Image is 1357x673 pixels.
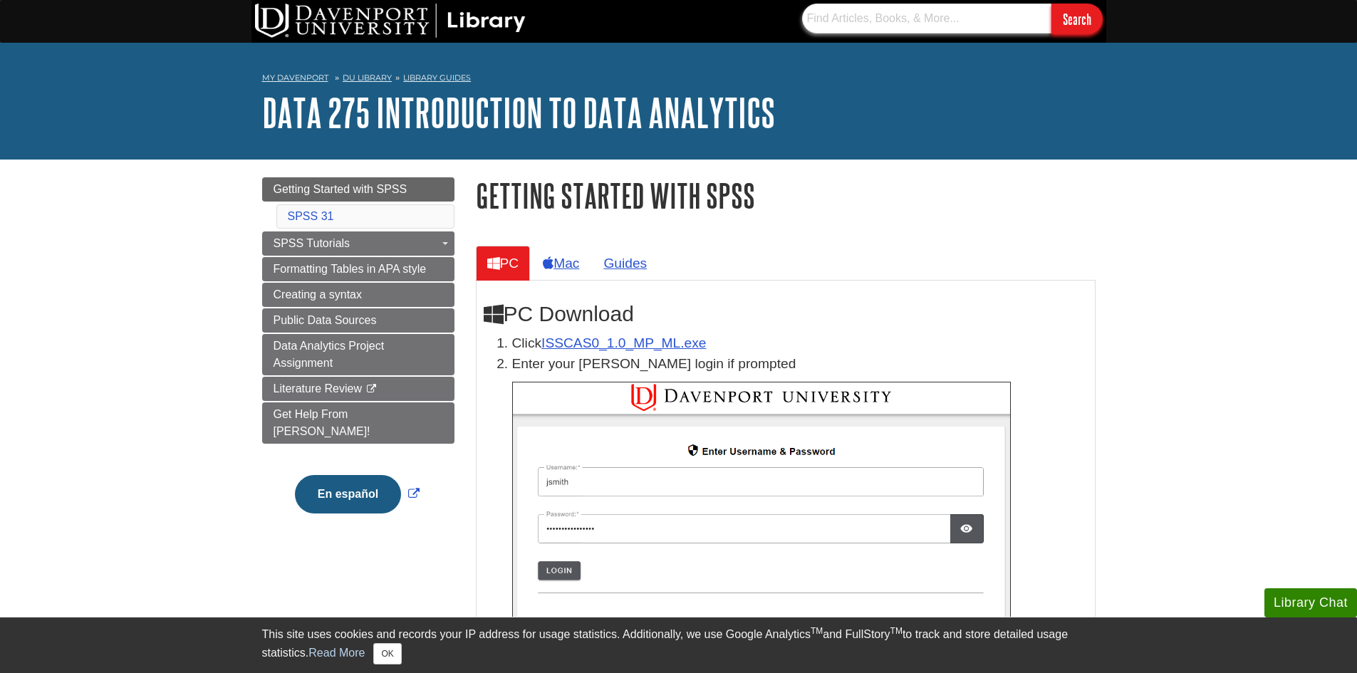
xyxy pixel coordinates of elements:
[890,626,903,636] sup: TM
[512,333,1088,354] li: Click
[262,231,454,256] a: SPSS Tutorials
[484,302,1088,326] h2: PC Download
[274,408,370,437] span: Get Help From [PERSON_NAME]!
[476,246,531,281] a: PC
[274,237,350,249] span: SPSS Tutorials
[262,308,454,333] a: Public Data Sources
[802,4,1051,33] input: Find Articles, Books, & More...
[262,177,454,202] a: Getting Started with SPSS
[274,288,363,301] span: Creating a syntax
[476,177,1096,214] h1: Getting Started with SPSS
[802,4,1103,34] form: Searches DU Library's articles, books, and more
[1264,588,1357,617] button: Library Chat
[262,402,454,444] a: Get Help From [PERSON_NAME]!
[255,4,526,38] img: DU Library
[262,626,1096,664] div: This site uses cookies and records your IP address for usage statistics. Additionally, we use Goo...
[811,626,823,636] sup: TM
[541,335,706,350] a: Download opens in new window
[262,68,1096,91] nav: breadcrumb
[403,73,471,83] a: Library Guides
[274,314,377,326] span: Public Data Sources
[308,647,365,659] a: Read More
[531,246,591,281] a: Mac
[295,475,401,513] button: En español
[262,177,454,538] div: Guide Page Menu
[274,382,363,395] span: Literature Review
[291,488,423,500] a: Link opens in new window
[274,263,427,275] span: Formatting Tables in APA style
[592,246,658,281] a: Guides
[512,354,1088,375] p: Enter your [PERSON_NAME] login if prompted
[274,340,385,369] span: Data Analytics Project Assignment
[262,283,454,307] a: Creating a syntax
[288,210,334,222] a: SPSS 31
[1051,4,1103,34] input: Search
[262,334,454,375] a: Data Analytics Project Assignment
[274,183,407,195] span: Getting Started with SPSS
[373,643,401,664] button: Close
[343,73,392,83] a: DU Library
[262,72,328,84] a: My Davenport
[365,385,377,394] i: This link opens in a new window
[262,377,454,401] a: Literature Review
[262,257,454,281] a: Formatting Tables in APA style
[262,90,775,135] a: DATA 275 Introduction to Data Analytics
